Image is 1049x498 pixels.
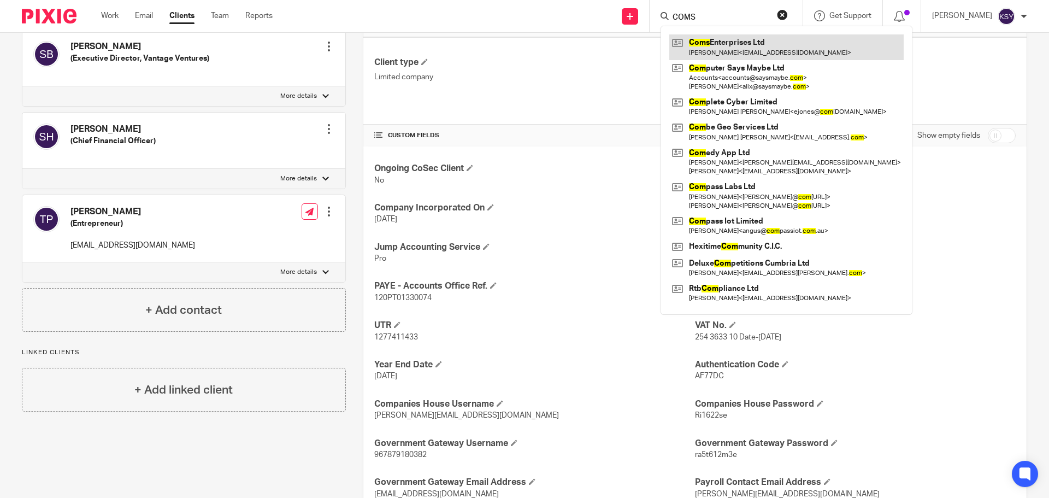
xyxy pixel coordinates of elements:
[695,438,1016,449] h4: Government Gateway Password
[777,9,788,20] button: Clear
[932,10,992,21] p: [PERSON_NAME]
[280,268,317,277] p: More details
[374,215,397,223] span: [DATE]
[374,372,397,380] span: [DATE]
[33,206,60,232] img: svg%3E
[374,320,695,331] h4: UTR
[169,10,195,21] a: Clients
[101,10,119,21] a: Work
[374,255,386,262] span: Pro
[70,136,156,147] h5: (Chief Financial Officer)
[374,490,499,498] span: [EMAIL_ADDRESS][DOMAIN_NAME]
[374,399,695,410] h4: Companies House Username
[211,10,229,21] a: Team
[695,372,724,380] span: AF77DC
[70,240,195,251] p: [EMAIL_ADDRESS][DOMAIN_NAME]
[998,8,1015,25] img: svg%3E
[280,174,317,183] p: More details
[70,53,209,64] h5: (Executive Director, Vantage Ventures)
[695,333,781,341] span: 254 3633 10 Date-[DATE]
[134,382,233,399] h4: + Add linked client
[695,490,880,498] span: [PERSON_NAME][EMAIL_ADDRESS][DOMAIN_NAME]
[22,348,346,357] p: Linked clients
[374,333,418,341] span: 1277411433
[671,13,770,23] input: Search
[374,294,432,302] span: 120PT01330074
[374,242,695,253] h4: Jump Accounting Service
[70,124,156,135] h4: [PERSON_NAME]
[374,280,695,292] h4: PAYE - Accounts Office Ref.
[917,130,980,141] label: Show empty fields
[374,359,695,371] h4: Year End Date
[33,124,60,150] img: svg%3E
[829,12,871,20] span: Get Support
[70,206,195,218] h4: [PERSON_NAME]
[70,41,209,52] h4: [PERSON_NAME]
[374,412,559,419] span: [PERSON_NAME][EMAIL_ADDRESS][DOMAIN_NAME]
[695,320,1016,331] h4: VAT No.
[135,10,153,21] a: Email
[695,412,727,419] span: Ri1622se
[22,9,76,24] img: Pixie
[695,359,1016,371] h4: Authentication Code
[374,451,427,459] span: 967879180382
[374,163,695,174] h4: Ongoing CoSec Client
[695,451,737,459] span: ra5t612m3e
[695,477,1016,488] h4: Payroll Contact Email Address
[374,177,384,184] span: No
[374,57,695,68] h4: Client type
[374,202,695,214] h4: Company Incorporated On
[374,438,695,449] h4: Government Gateway Username
[695,399,1016,410] h4: Companies House Password
[70,218,195,229] h5: (Entrepreneur)
[33,41,60,67] img: svg%3E
[374,72,695,83] p: Limited company
[374,477,695,488] h4: Government Gateway Email Address
[374,131,695,140] h4: CUSTOM FIELDS
[280,92,317,101] p: More details
[145,302,222,319] h4: + Add contact
[245,10,273,21] a: Reports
